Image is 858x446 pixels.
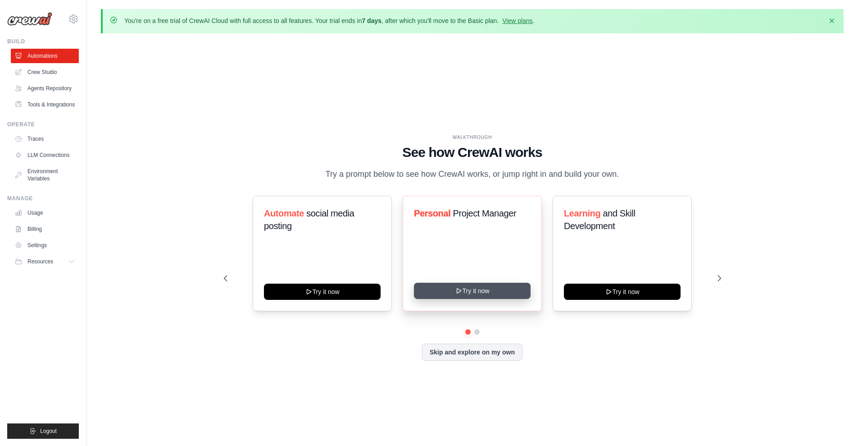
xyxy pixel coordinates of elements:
div: WALKTHROUGH [224,134,721,141]
img: Logo [7,12,52,26]
span: Learning [564,208,600,218]
span: Automate [264,208,304,218]
span: Logout [40,428,57,435]
a: LLM Connections [11,148,79,162]
a: Traces [11,132,79,146]
a: Crew Studio [11,65,79,79]
a: Settings [11,238,79,253]
button: Logout [7,423,79,439]
p: Try a prompt below to see how CrewAI works, or jump right in and build your own. [321,168,624,181]
div: Manage [7,195,79,202]
a: Environment Variables [11,164,79,186]
div: Operate [7,121,79,128]
button: Skip and explore on my own [422,344,522,361]
button: Try it now [414,283,531,299]
strong: 7 days [362,17,381,24]
a: Automations [11,49,79,63]
div: Build [7,38,79,45]
a: Agents Repository [11,81,79,96]
span: and Skill Development [564,208,635,231]
span: Personal [414,208,450,218]
span: social media posting [264,208,354,231]
a: Usage [11,206,79,220]
h1: See how CrewAI works [224,144,721,161]
button: Try it now [264,284,381,300]
iframe: Chat Widget [813,403,858,446]
button: Resources [11,254,79,269]
span: Resources [27,258,53,265]
span: Project Manager [453,208,516,218]
a: Tools & Integrations [11,97,79,112]
a: Billing [11,222,79,236]
p: You're on a free trial of CrewAI Cloud with full access to all features. Your trial ends in , aft... [124,16,535,25]
a: View plans [502,17,532,24]
button: Try it now [564,284,681,300]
